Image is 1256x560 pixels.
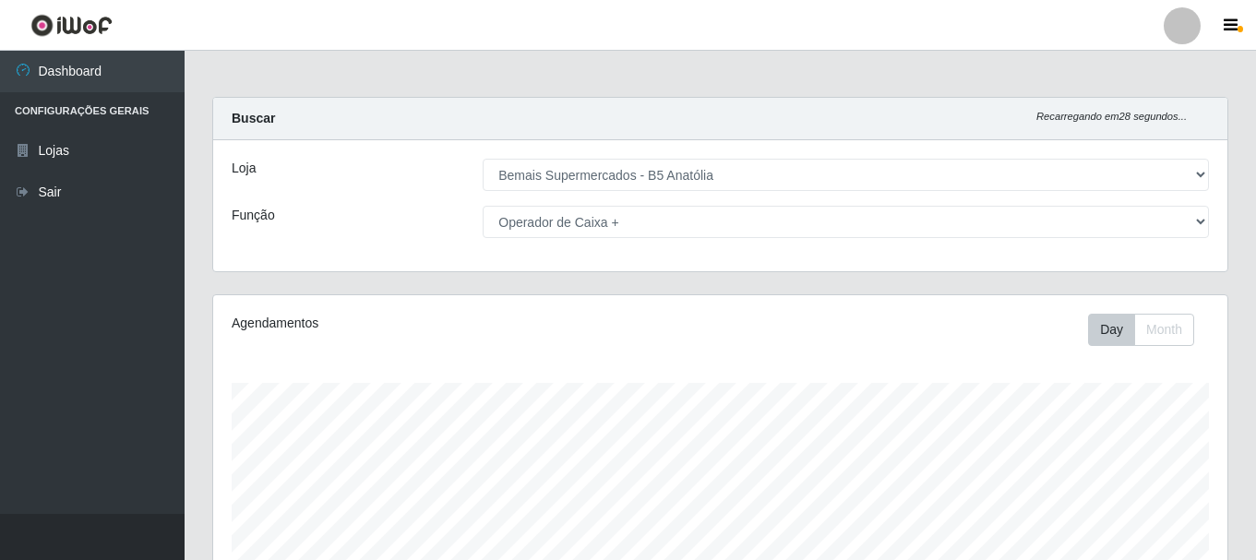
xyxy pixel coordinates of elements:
[1088,314,1135,346] button: Day
[1088,314,1194,346] div: First group
[1088,314,1209,346] div: Toolbar with button groups
[1134,314,1194,346] button: Month
[30,14,113,37] img: CoreUI Logo
[232,159,256,178] label: Loja
[1036,111,1187,122] i: Recarregando em 28 segundos...
[232,314,623,333] div: Agendamentos
[232,111,275,125] strong: Buscar
[232,206,275,225] label: Função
